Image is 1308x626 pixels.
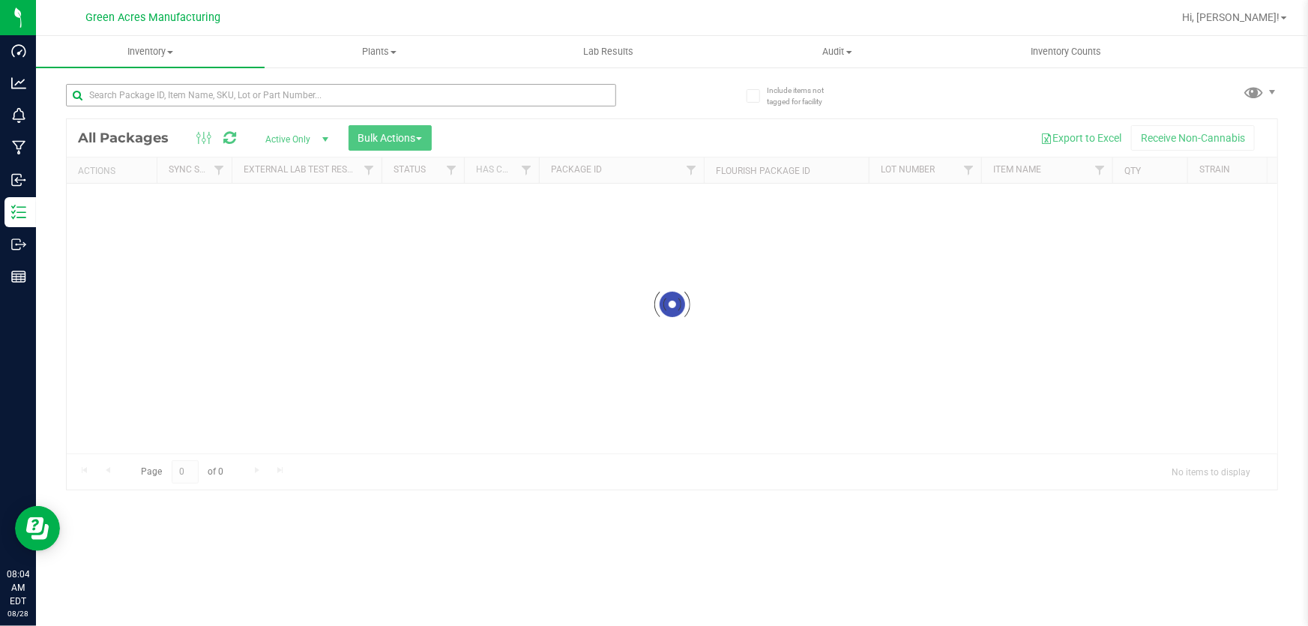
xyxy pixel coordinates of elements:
[563,45,654,58] span: Lab Results
[723,36,951,67] a: Audit
[767,85,842,107] span: Include items not tagged for facility
[11,43,26,58] inline-svg: Dashboard
[1182,11,1280,23] span: Hi, [PERSON_NAME]!
[7,608,29,619] p: 08/28
[265,36,493,67] a: Plants
[11,140,26,155] inline-svg: Manufacturing
[11,76,26,91] inline-svg: Analytics
[1011,45,1122,58] span: Inventory Counts
[11,205,26,220] inline-svg: Inventory
[11,172,26,187] inline-svg: Inbound
[265,45,492,58] span: Plants
[85,11,220,24] span: Green Acres Manufacturing
[36,45,265,58] span: Inventory
[66,84,616,106] input: Search Package ID, Item Name, SKU, Lot or Part Number...
[11,269,26,284] inline-svg: Reports
[494,36,723,67] a: Lab Results
[11,108,26,123] inline-svg: Monitoring
[723,45,950,58] span: Audit
[7,568,29,608] p: 08:04 AM EDT
[15,506,60,551] iframe: Resource center
[36,36,265,67] a: Inventory
[11,237,26,252] inline-svg: Outbound
[952,36,1181,67] a: Inventory Counts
